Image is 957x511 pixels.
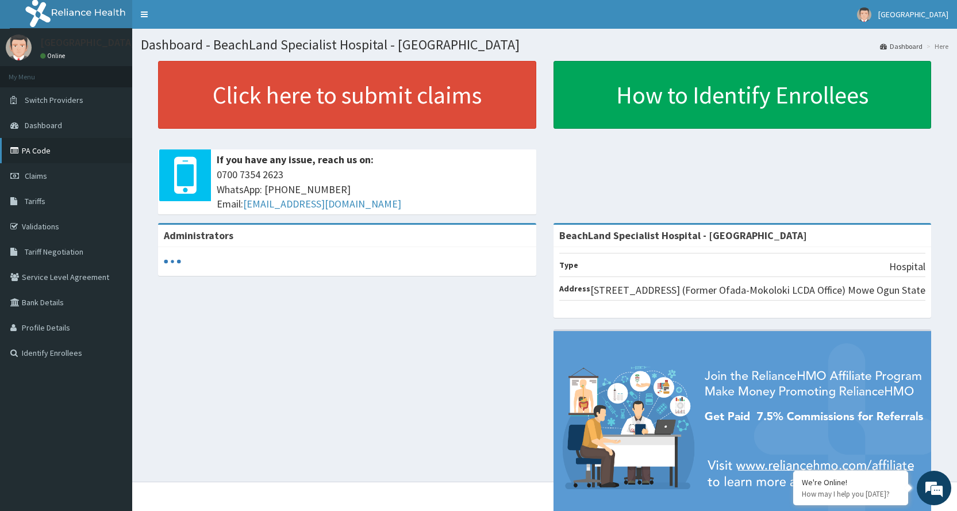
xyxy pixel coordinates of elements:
svg: audio-loading [164,253,181,270]
b: Type [559,260,578,270]
img: User Image [857,7,871,22]
span: 0700 7354 2623 WhatsApp: [PHONE_NUMBER] Email: [217,167,531,212]
a: [EMAIL_ADDRESS][DOMAIN_NAME] [243,197,401,210]
strong: BeachLand Specialist Hospital - [GEOGRAPHIC_DATA] [559,229,807,242]
b: If you have any issue, reach us on: [217,153,374,166]
div: We're Online! [802,477,900,487]
p: [STREET_ADDRESS] (Former Ofada-Mokoloki LCDA Office) Mowe Ogun State [590,283,925,298]
p: How may I help you today? [802,489,900,499]
a: Dashboard [880,41,923,51]
img: User Image [6,34,32,60]
span: [GEOGRAPHIC_DATA] [878,9,948,20]
a: Click here to submit claims [158,61,536,129]
li: Here [924,41,948,51]
b: Administrators [164,229,233,242]
b: Address [559,283,590,294]
span: Claims [25,171,47,181]
span: Tariff Negotiation [25,247,83,257]
p: [GEOGRAPHIC_DATA] [40,37,135,48]
span: Switch Providers [25,95,83,105]
a: How to Identify Enrollees [554,61,932,129]
span: Tariffs [25,196,45,206]
p: Hospital [889,259,925,274]
a: Online [40,52,68,60]
span: Dashboard [25,120,62,130]
h1: Dashboard - BeachLand Specialist Hospital - [GEOGRAPHIC_DATA] [141,37,948,52]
